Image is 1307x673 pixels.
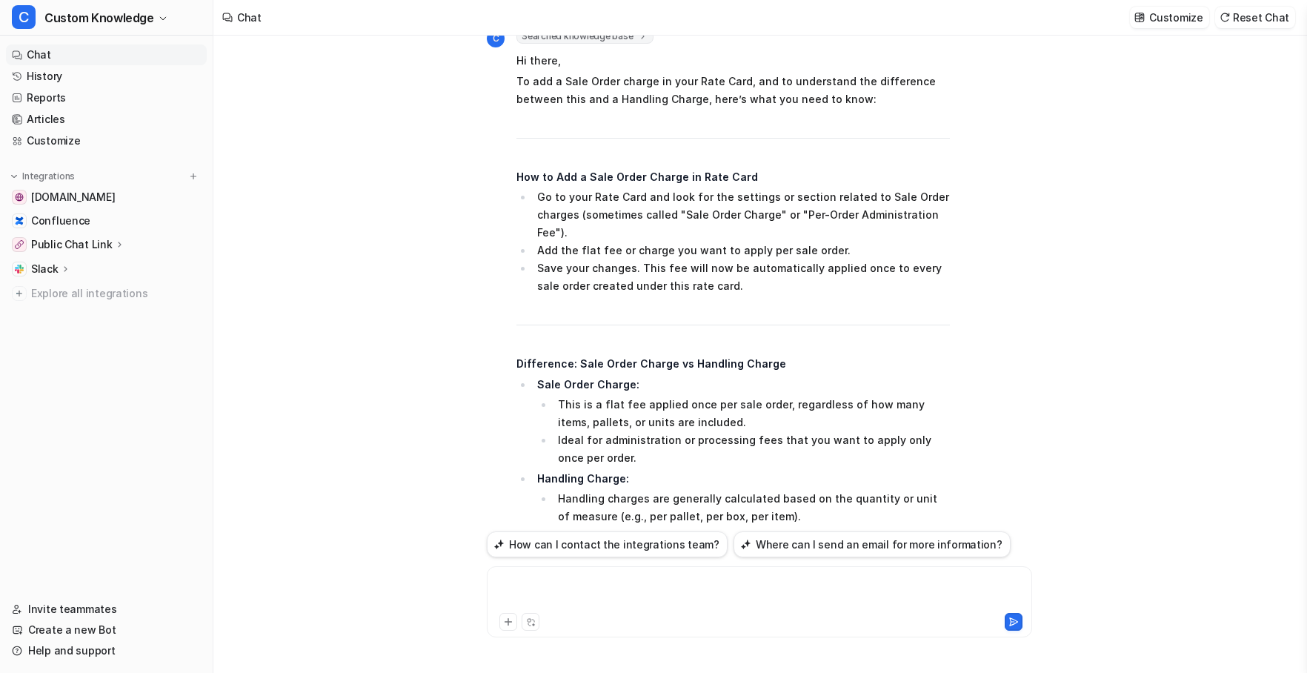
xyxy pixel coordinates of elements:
span: C [12,5,36,29]
li: If you configure handling charges, the fee is multiplied based on how much is picked/packed, whic... [553,526,950,579]
a: Articles [6,109,207,130]
strong: Difference: Sale Order Charge vs Handling Charge [516,357,786,370]
button: Where can I send an email for more information? [734,531,1011,557]
a: Invite teammates [6,599,207,620]
img: customize [1134,12,1145,23]
strong: How to Add a Sale Order Charge in Rate Card [516,170,758,183]
li: Go to your Rate Card and look for the settings or section related to Sale Order charges (sometime... [533,188,950,242]
li: Add the flat fee or charge you want to apply per sale order. [533,242,950,259]
img: reset [1220,12,1230,23]
img: help.cartoncloud.com [15,193,24,202]
span: Searched knowledge base [516,29,653,44]
a: Help and support [6,640,207,661]
p: Integrations [22,170,75,182]
span: [DOMAIN_NAME] [31,190,115,205]
span: Confluence [31,213,90,228]
img: menu_add.svg [188,171,199,182]
span: Explore all integrations [31,282,201,305]
li: Ideal for administration or processing fees that you want to apply only once per order. [553,431,950,467]
a: help.cartoncloud.com[DOMAIN_NAME] [6,187,207,208]
img: explore all integrations [12,286,27,301]
li: Save your changes. This fee will now be automatically applied once to every sale order created un... [533,259,950,295]
p: Slack [31,262,59,276]
p: Public Chat Link [31,237,113,252]
a: Customize [6,130,207,151]
img: Confluence [15,216,24,225]
a: History [6,66,207,87]
a: Create a new Bot [6,620,207,640]
p: To add a Sale Order charge in your Rate Card, and to understand the difference between this and a... [516,73,950,108]
img: expand menu [9,171,19,182]
a: Explore all integrations [6,283,207,304]
img: Public Chat Link [15,240,24,249]
strong: Sale Order Charge: [537,378,639,391]
button: How can I contact the integrations team? [487,531,728,557]
button: Customize [1130,7,1208,28]
a: Reports [6,87,207,108]
p: Customize [1149,10,1203,25]
a: ConfluenceConfluence [6,210,207,231]
a: Chat [6,44,207,65]
img: Slack [15,265,24,273]
span: C [487,30,505,47]
div: Chat [237,10,262,25]
span: Custom Knowledge [44,7,154,28]
li: This is a flat fee applied once per sale order, regardless of how many items, pallets, or units a... [553,396,950,431]
strong: Handling Charge: [537,472,629,485]
li: Handling charges are generally calculated based on the quantity or unit of measure (e.g., per pal... [553,490,950,526]
p: Hi there, [516,52,950,70]
button: Integrations [6,169,79,184]
button: Reset Chat [1215,7,1295,28]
